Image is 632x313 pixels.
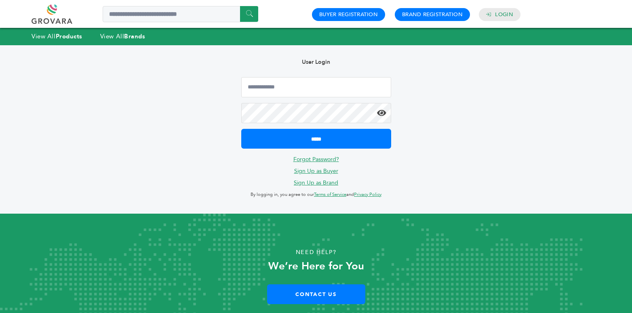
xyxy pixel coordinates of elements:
a: View AllProducts [32,32,82,40]
a: Buyer Registration [319,11,378,18]
a: Brand Registration [402,11,463,18]
a: Login [495,11,513,18]
a: Contact Us [267,284,365,304]
strong: Brands [124,32,145,40]
input: Password [241,103,391,123]
a: View AllBrands [100,32,145,40]
a: Forgot Password? [293,155,339,163]
a: Sign Up as Brand [294,179,338,187]
a: Terms of Service [314,191,346,197]
a: Privacy Policy [354,191,381,197]
strong: We’re Here for You [268,259,364,273]
b: User Login [302,58,330,66]
p: Need Help? [32,246,600,258]
strong: Products [56,32,82,40]
a: Sign Up as Buyer [294,167,338,175]
input: Search a product or brand... [103,6,258,22]
input: Email Address [241,77,391,97]
p: By logging in, you agree to our and [241,190,391,200]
